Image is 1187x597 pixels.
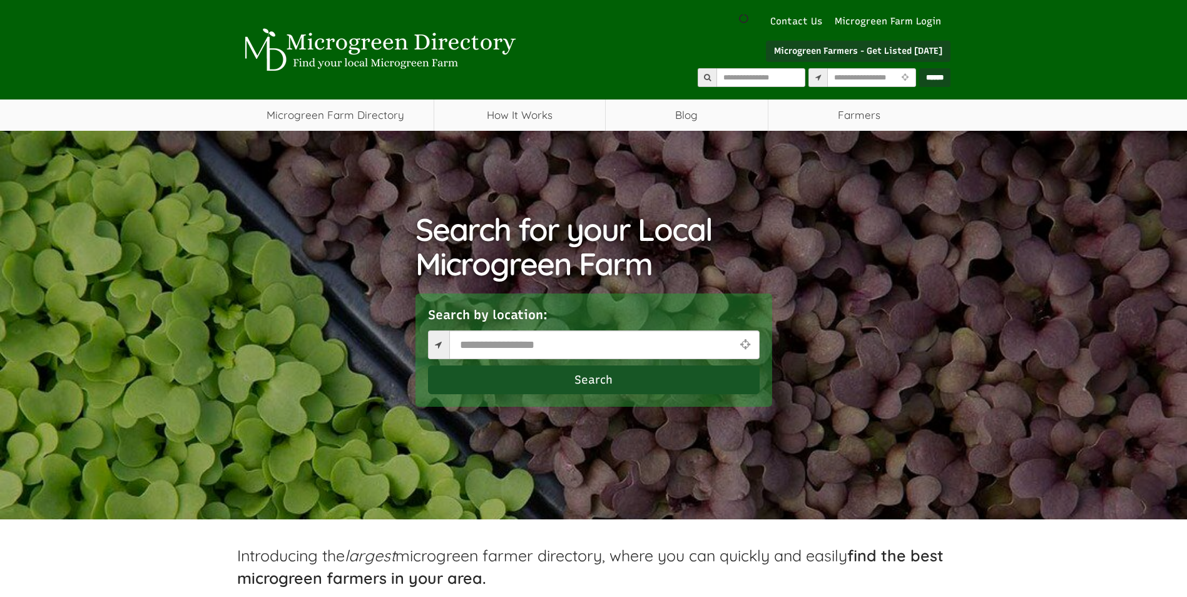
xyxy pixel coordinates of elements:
button: Search [428,365,760,394]
a: Blog [606,99,768,131]
em: largest [345,546,395,565]
span: Farmers [768,99,950,131]
img: Microgreen Directory [237,28,519,72]
strong: find the best microgreen farmers in your area. [237,546,944,588]
a: Microgreen Farm Directory [237,99,434,131]
a: Microgreen Farm Login [835,15,947,28]
a: How It Works [434,99,605,131]
a: Contact Us [764,15,828,28]
i: Use Current Location [899,74,912,82]
i: Use Current Location [736,339,753,350]
span: Introducing the microgreen farmer directory, where you can quickly and easily [237,546,944,588]
a: Microgreen Farmers - Get Listed [DATE] [766,41,950,62]
h1: Search for your Local Microgreen Farm [415,212,772,281]
label: Search by location: [428,306,548,324]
